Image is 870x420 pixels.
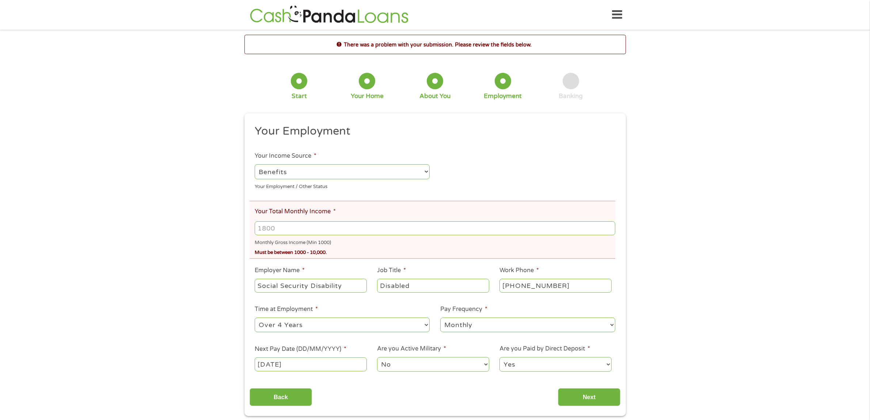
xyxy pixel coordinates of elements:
input: 1800 [255,221,615,235]
label: Your Income Source [255,152,316,160]
input: (231) 754-4010 [499,279,611,293]
div: Your Employment / Other Status [255,180,430,190]
label: Next Pay Date (DD/MM/YYYY) [255,345,346,353]
div: Must be between 1000 - 10,000. [255,247,615,256]
div: Your Home [351,92,384,100]
label: Time at Employment [255,305,318,313]
label: Pay Frequency [440,305,487,313]
div: Start [292,92,307,100]
input: Cashier [377,279,489,293]
label: Work Phone [499,267,539,274]
input: Walmart [255,279,366,293]
div: Employment [484,92,522,100]
div: About You [419,92,451,100]
div: Monthly Gross Income (Min 1000) [255,237,615,247]
label: Your Total Monthly Income [255,208,336,215]
label: Are you Paid by Direct Deposit [499,345,590,353]
h2: There was a problem with your submission. Please review the fields below. [245,41,626,49]
div: Banking [559,92,583,100]
input: ---Click Here for Calendar --- [255,357,366,371]
h2: Your Employment [255,124,610,139]
label: Are you Active Military [377,345,446,353]
label: Employer Name [255,267,305,274]
input: Back [250,388,312,406]
label: Job Title [377,267,406,274]
input: Next [558,388,620,406]
img: GetLoanNow Logo [248,4,411,25]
